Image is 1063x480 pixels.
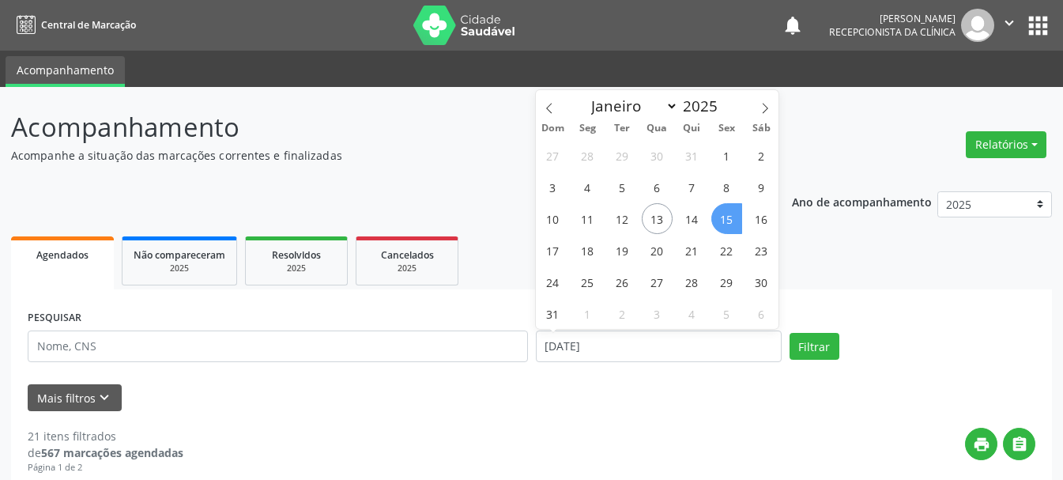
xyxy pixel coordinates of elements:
span: Agosto 5, 2025 [607,172,638,202]
span: Agosto 15, 2025 [711,203,742,234]
input: Selecione um intervalo [536,331,782,362]
span: Agosto 26, 2025 [607,266,638,297]
div: de [28,444,183,461]
span: Setembro 2, 2025 [607,298,638,329]
span: Julho 28, 2025 [572,140,603,171]
span: Agendados [36,248,89,262]
input: Nome, CNS [28,331,528,362]
span: Agosto 7, 2025 [677,172,707,202]
span: Setembro 6, 2025 [746,298,777,329]
span: Agosto 20, 2025 [642,235,673,266]
span: Setembro 4, 2025 [677,298,707,329]
input: Year [678,96,730,116]
div: Página 1 de 2 [28,461,183,474]
button: Relatórios [966,131,1046,158]
span: Agosto 16, 2025 [746,203,777,234]
span: Agosto 25, 2025 [572,266,603,297]
button:  [1003,428,1035,460]
span: Cancelados [381,248,434,262]
span: Agosto 17, 2025 [537,235,568,266]
span: Resolvidos [272,248,321,262]
i:  [1001,14,1018,32]
span: Central de Marcação [41,18,136,32]
span: Agosto 14, 2025 [677,203,707,234]
a: Acompanhamento [6,56,125,87]
p: Acompanhamento [11,108,740,147]
span: Agosto 18, 2025 [572,235,603,266]
select: Month [584,95,679,117]
span: Agosto 23, 2025 [746,235,777,266]
span: Recepcionista da clínica [829,25,956,39]
div: [PERSON_NAME] [829,12,956,25]
span: Agosto 2, 2025 [746,140,777,171]
span: Agosto 27, 2025 [642,266,673,297]
span: Qua [639,123,674,134]
span: Sex [709,123,744,134]
a: Central de Marcação [11,12,136,38]
span: Agosto 24, 2025 [537,266,568,297]
span: Não compareceram [134,248,225,262]
span: Julho 27, 2025 [537,140,568,171]
button:  [994,9,1024,42]
span: Dom [536,123,571,134]
p: Acompanhe a situação das marcações correntes e finalizadas [11,147,740,164]
div: 21 itens filtrados [28,428,183,444]
i:  [1011,436,1028,453]
span: Setembro 3, 2025 [642,298,673,329]
span: Agosto 3, 2025 [537,172,568,202]
span: Julho 30, 2025 [642,140,673,171]
span: Agosto 19, 2025 [607,235,638,266]
button: Mais filtroskeyboard_arrow_down [28,384,122,412]
div: 2025 [134,263,225,274]
img: img [961,9,994,42]
span: Seg [570,123,605,134]
span: Setembro 1, 2025 [572,298,603,329]
span: Agosto 4, 2025 [572,172,603,202]
span: Agosto 8, 2025 [711,172,742,202]
i: keyboard_arrow_down [96,389,113,406]
span: Agosto 21, 2025 [677,235,707,266]
button: Filtrar [790,333,839,360]
span: Agosto 6, 2025 [642,172,673,202]
div: 2025 [257,263,336,274]
span: Agosto 11, 2025 [572,203,603,234]
span: Agosto 31, 2025 [537,298,568,329]
span: Agosto 28, 2025 [677,266,707,297]
span: Agosto 29, 2025 [711,266,742,297]
span: Agosto 9, 2025 [746,172,777,202]
span: Ter [605,123,639,134]
span: Agosto 13, 2025 [642,203,673,234]
button: notifications [782,14,804,36]
span: Agosto 30, 2025 [746,266,777,297]
span: Agosto 1, 2025 [711,140,742,171]
span: Qui [674,123,709,134]
label: PESQUISAR [28,306,81,331]
button: apps [1024,12,1052,40]
button: print [965,428,997,460]
span: Julho 29, 2025 [607,140,638,171]
span: Julho 31, 2025 [677,140,707,171]
span: Setembro 5, 2025 [711,298,742,329]
p: Ano de acompanhamento [792,191,932,211]
strong: 567 marcações agendadas [41,445,183,460]
span: Agosto 10, 2025 [537,203,568,234]
div: 2025 [368,263,447,274]
span: Agosto 12, 2025 [607,203,638,234]
span: Agosto 22, 2025 [711,235,742,266]
span: Sáb [744,123,778,134]
i: print [973,436,990,453]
